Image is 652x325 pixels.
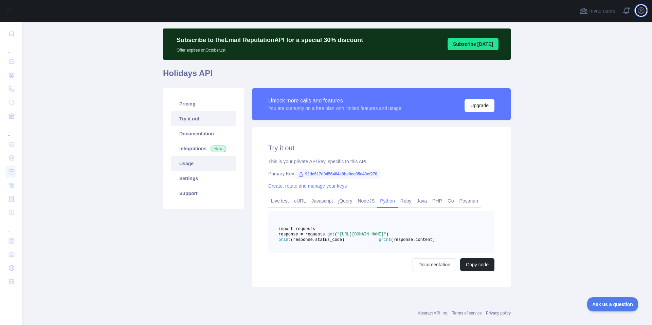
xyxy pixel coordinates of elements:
div: You are currently on a free plan with limited features and usage [268,105,401,112]
a: Privacy policy [486,311,511,316]
p: Subscribe to the Email Reputation API for a special 30 % discount [177,35,363,45]
a: Create, rotate and manage your keys [268,183,347,189]
a: Terms of service [452,311,482,316]
a: Python [377,195,398,206]
a: Java [414,195,430,206]
span: Invite users [589,7,615,15]
h2: Try it out [268,143,494,153]
a: PHP [430,195,445,206]
h1: Holidays API [163,68,511,84]
span: ) [386,232,388,237]
span: "[URL][DOMAIN_NAME]" [337,232,386,237]
button: Upgrade [465,99,494,112]
div: Primary Key: [268,170,494,177]
a: Go [445,195,457,206]
a: Postman [457,195,481,206]
a: Javascript [309,195,336,206]
span: (response.content) [391,237,435,242]
a: cURL [291,195,309,206]
a: Settings [171,171,236,186]
button: Subscribe [DATE] [448,38,499,50]
div: ... [5,123,16,137]
a: Support [171,186,236,201]
a: Documentation [413,258,456,271]
a: Live test [268,195,291,206]
span: import requests [278,227,315,231]
a: NodeJS [355,195,377,206]
div: This is your private API key, specific to this API. [268,158,494,165]
div: ... [5,41,16,54]
button: Invite users [578,5,617,16]
span: New [211,146,226,152]
span: response = requests. [278,232,327,237]
a: Ruby [398,195,414,206]
a: Documentation [171,126,236,141]
a: Integrations New [171,141,236,156]
div: ... [5,220,16,233]
span: (response.status_code) [291,237,344,242]
span: ( [335,232,337,237]
span: print [379,237,391,242]
a: Usage [171,156,236,171]
span: 92dc617d9456484e9be0ce05e40cf270 [295,169,380,179]
span: get [327,232,335,237]
p: Offer expires on October 1st. [177,45,363,53]
button: Copy code [460,258,494,271]
span: print [278,237,291,242]
iframe: Toggle Customer Support [587,297,638,311]
div: Unlock more calls and features [268,97,401,105]
a: Try it out [171,111,236,126]
a: Abstract API Inc. [418,311,448,316]
a: jQuery [336,195,355,206]
a: Pricing [171,96,236,111]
